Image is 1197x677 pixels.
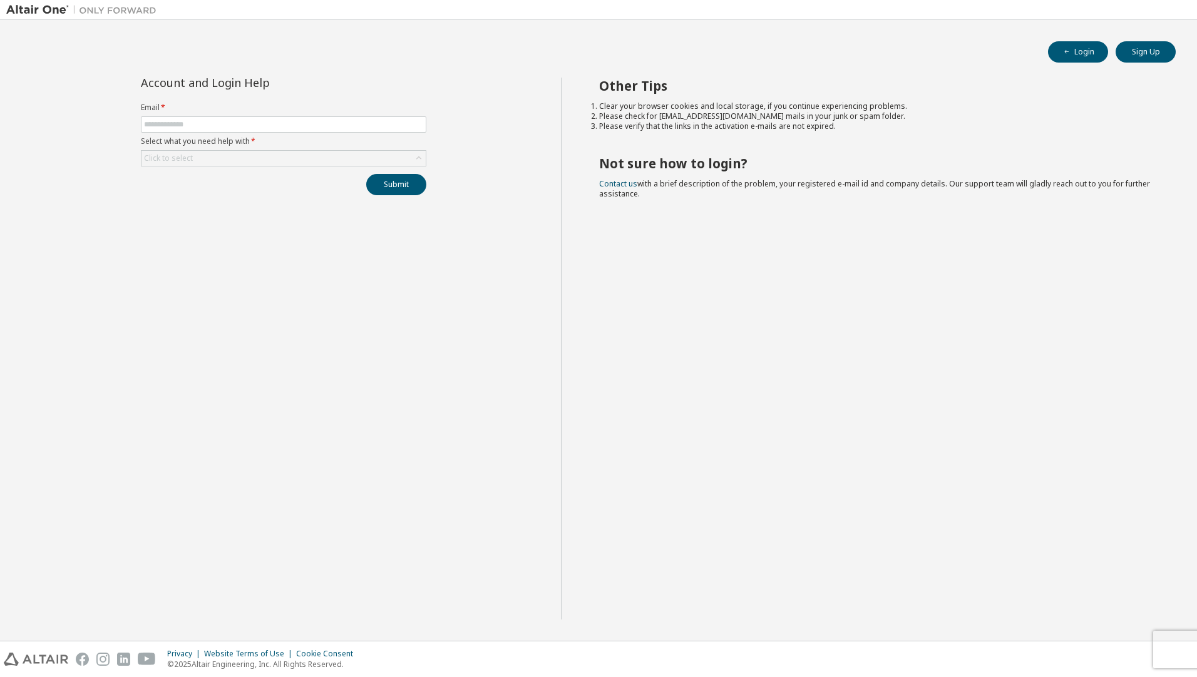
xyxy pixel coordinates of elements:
div: Account and Login Help [141,78,369,88]
li: Clear your browser cookies and local storage, if you continue experiencing problems. [599,101,1154,111]
label: Email [141,103,426,113]
button: Submit [366,174,426,195]
div: Privacy [167,649,204,659]
button: Login [1048,41,1108,63]
button: Sign Up [1116,41,1176,63]
img: Altair One [6,4,163,16]
div: Click to select [144,153,193,163]
img: linkedin.svg [117,653,130,666]
div: Website Terms of Use [204,649,296,659]
a: Contact us [599,178,637,189]
img: youtube.svg [138,653,156,666]
div: Cookie Consent [296,649,361,659]
div: Click to select [141,151,426,166]
label: Select what you need help with [141,136,426,146]
img: altair_logo.svg [4,653,68,666]
li: Please verify that the links in the activation e-mails are not expired. [599,121,1154,131]
img: instagram.svg [96,653,110,666]
img: facebook.svg [76,653,89,666]
li: Please check for [EMAIL_ADDRESS][DOMAIN_NAME] mails in your junk or spam folder. [599,111,1154,121]
h2: Other Tips [599,78,1154,94]
h2: Not sure how to login? [599,155,1154,171]
span: with a brief description of the problem, your registered e-mail id and company details. Our suppo... [599,178,1150,199]
p: © 2025 Altair Engineering, Inc. All Rights Reserved. [167,659,361,669]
